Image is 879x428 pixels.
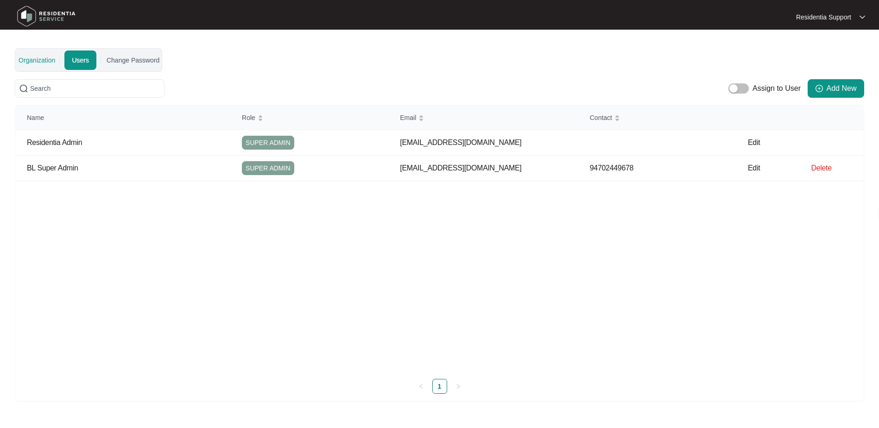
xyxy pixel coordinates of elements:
img: dropdown arrow [860,15,865,19]
button: Add New [808,79,864,98]
div: Change Password [107,55,159,65]
p: [EMAIL_ADDRESS][DOMAIN_NAME] [400,138,578,147]
span: Email [400,113,416,123]
div: Users [15,79,864,98]
th: Contact [579,106,737,130]
li: 1 [432,379,447,394]
span: left [418,384,424,389]
span: plus-circle [816,85,823,92]
input: Search [30,83,160,94]
th: Role [231,106,389,130]
div: Organization [19,55,55,65]
img: residentia service logo [14,2,79,30]
th: Email [389,106,578,130]
span: SUPER ADMIN [242,136,294,150]
p: Assign to User [753,83,801,94]
p: 94702449678 [590,164,737,173]
p: [EMAIL_ADDRESS][DOMAIN_NAME] [400,164,578,173]
div: Users [64,50,96,70]
a: 1 [433,379,447,393]
p: Edit [748,164,800,173]
p: Residentia Admin [27,138,231,147]
p: BL Super Admin [27,164,231,173]
span: SUPER ADMIN [242,161,294,175]
p: Residentia Support [796,13,851,22]
p: Edit [748,138,800,147]
span: Role [242,113,255,123]
span: Contact [590,113,612,123]
button: left [414,379,429,394]
button: right [451,379,466,394]
li: Previous Page [414,379,429,394]
span: Add New [827,83,857,94]
span: right [455,384,461,389]
img: search-icon [19,84,28,93]
p: Delete [811,164,863,173]
li: Next Page [451,379,466,394]
th: Name [16,106,231,130]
